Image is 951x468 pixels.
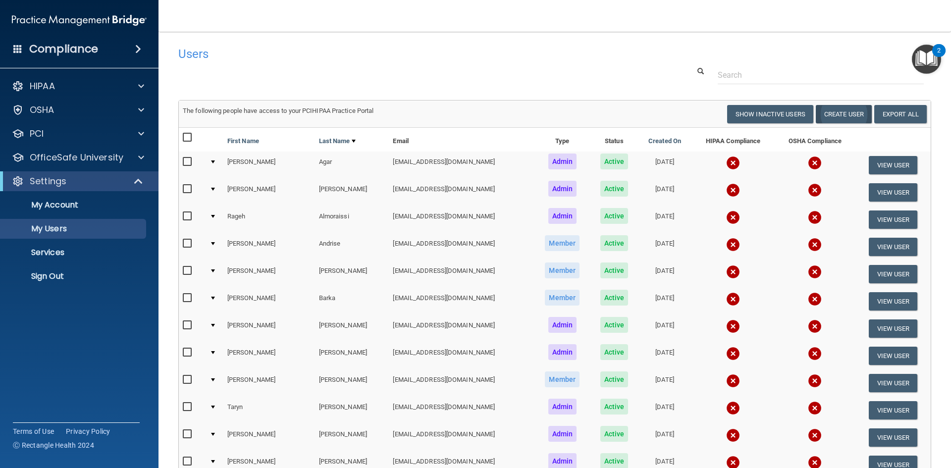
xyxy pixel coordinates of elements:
[808,183,822,197] img: cross.ca9f0e7f.svg
[389,206,534,233] td: [EMAIL_ADDRESS][DOMAIN_NAME]
[389,369,534,397] td: [EMAIL_ADDRESS][DOMAIN_NAME]
[30,175,66,187] p: Settings
[869,319,918,338] button: View User
[223,315,315,342] td: [PERSON_NAME]
[223,260,315,288] td: [PERSON_NAME]
[874,105,927,123] a: Export All
[808,292,822,306] img: cross.ca9f0e7f.svg
[869,401,918,419] button: View User
[29,42,98,56] h4: Compliance
[638,369,691,397] td: [DATE]
[389,315,534,342] td: [EMAIL_ADDRESS][DOMAIN_NAME]
[389,424,534,451] td: [EMAIL_ADDRESS][DOMAIN_NAME]
[30,104,54,116] p: OSHA
[6,200,142,210] p: My Account
[638,233,691,260] td: [DATE]
[315,152,389,179] td: Agar
[315,315,389,342] td: [PERSON_NAME]
[718,66,924,84] input: Search
[548,344,577,360] span: Admin
[937,51,941,63] div: 2
[548,181,577,197] span: Admin
[638,315,691,342] td: [DATE]
[545,262,580,278] span: Member
[66,426,110,436] a: Privacy Policy
[178,48,611,60] h4: Users
[808,428,822,442] img: cross.ca9f0e7f.svg
[30,128,44,140] p: PCI
[223,206,315,233] td: Rageh
[726,210,740,224] img: cross.ca9f0e7f.svg
[726,428,740,442] img: cross.ca9f0e7f.svg
[315,424,389,451] td: [PERSON_NAME]
[600,399,629,415] span: Active
[6,248,142,258] p: Services
[912,45,941,74] button: Open Resource Center, 2 new notifications
[12,10,147,30] img: PMB logo
[389,260,534,288] td: [EMAIL_ADDRESS][DOMAIN_NAME]
[600,208,629,224] span: Active
[869,265,918,283] button: View User
[548,154,577,169] span: Admin
[223,152,315,179] td: [PERSON_NAME]
[389,233,534,260] td: [EMAIL_ADDRESS][DOMAIN_NAME]
[389,128,534,152] th: Email
[638,342,691,369] td: [DATE]
[12,152,144,163] a: OfficeSafe University
[638,260,691,288] td: [DATE]
[638,206,691,233] td: [DATE]
[12,128,144,140] a: PCI
[389,342,534,369] td: [EMAIL_ADDRESS][DOMAIN_NAME]
[319,135,356,147] a: Last Name
[545,290,580,306] span: Member
[808,401,822,415] img: cross.ca9f0e7f.svg
[13,440,94,450] span: Ⓒ Rectangle Health 2024
[808,319,822,333] img: cross.ca9f0e7f.svg
[726,401,740,415] img: cross.ca9f0e7f.svg
[726,238,740,252] img: cross.ca9f0e7f.svg
[534,128,590,152] th: Type
[775,128,855,152] th: OSHA Compliance
[548,208,577,224] span: Admin
[808,347,822,361] img: cross.ca9f0e7f.svg
[638,152,691,179] td: [DATE]
[315,206,389,233] td: Almoraissi
[726,319,740,333] img: cross.ca9f0e7f.svg
[315,397,389,424] td: [PERSON_NAME]
[600,344,629,360] span: Active
[183,107,374,114] span: The following people have access to your PCIHIPAA Practice Portal
[869,210,918,229] button: View User
[227,135,259,147] a: First Name
[223,369,315,397] td: [PERSON_NAME]
[808,265,822,279] img: cross.ca9f0e7f.svg
[638,288,691,315] td: [DATE]
[726,156,740,170] img: cross.ca9f0e7f.svg
[600,154,629,169] span: Active
[12,80,144,92] a: HIPAA
[315,369,389,397] td: [PERSON_NAME]
[869,183,918,202] button: View User
[869,428,918,447] button: View User
[638,424,691,451] td: [DATE]
[389,152,534,179] td: [EMAIL_ADDRESS][DOMAIN_NAME]
[600,262,629,278] span: Active
[315,288,389,315] td: Barka
[30,152,123,163] p: OfficeSafe University
[315,260,389,288] td: [PERSON_NAME]
[590,128,638,152] th: Status
[315,342,389,369] td: [PERSON_NAME]
[13,426,54,436] a: Terms of Use
[389,288,534,315] td: [EMAIL_ADDRESS][DOMAIN_NAME]
[808,238,822,252] img: cross.ca9f0e7f.svg
[816,105,872,123] button: Create User
[12,175,144,187] a: Settings
[808,374,822,388] img: cross.ca9f0e7f.svg
[808,156,822,170] img: cross.ca9f0e7f.svg
[223,288,315,315] td: [PERSON_NAME]
[223,233,315,260] td: [PERSON_NAME]
[638,397,691,424] td: [DATE]
[691,128,774,152] th: HIPAA Compliance
[600,371,629,387] span: Active
[600,235,629,251] span: Active
[648,135,681,147] a: Created On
